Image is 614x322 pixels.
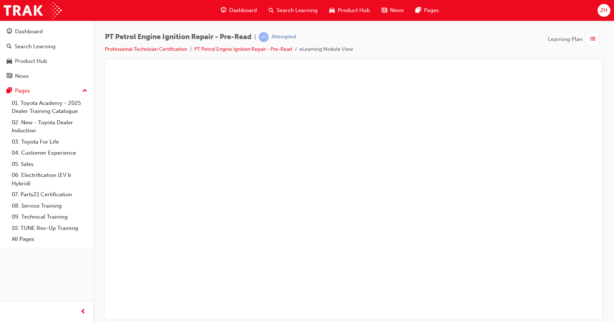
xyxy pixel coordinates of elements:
span: Search Learning [277,6,318,15]
a: Product Hub [3,54,90,68]
span: Pages [424,6,439,15]
button: Pages [3,84,90,98]
a: 05. Sales [9,159,90,170]
a: 03. Toyota For Life [9,136,90,148]
a: 01. Toyota Academy - 2025 Dealer Training Catalogue [9,98,90,117]
div: News [15,72,29,80]
span: guage-icon [221,6,226,15]
button: DashboardSearch LearningProduct HubNews [3,23,90,84]
a: 02. New - Toyota Dealer Induction [9,117,90,136]
a: 10. TUNE Rev-Up Training [9,223,90,234]
a: news-iconNews [376,3,410,18]
span: Learning Plan [548,35,583,43]
div: Pages [15,87,30,95]
div: Dashboard [15,27,43,36]
a: pages-iconPages [410,3,445,18]
span: learningRecordVerb_ATTEMPT-icon [259,32,269,42]
div: Attempted [272,34,296,41]
button: ZH [598,4,610,17]
span: search-icon [269,6,274,15]
span: prev-icon [80,307,86,317]
img: Trak [4,2,62,19]
span: list-icon [590,35,595,44]
span: car-icon [7,58,12,65]
a: All Pages [9,234,90,245]
a: Search Learning [3,40,90,53]
a: Professional Technician Certification [105,46,187,52]
span: news-icon [7,73,12,80]
a: PT Petrol Engine Ignition Repair - Pre-Read [194,46,292,52]
a: 08. Service Training [9,200,90,212]
span: Product Hub [338,6,370,15]
span: pages-icon [416,6,421,15]
a: 06. Electrification (EV & Hybrid) [9,170,90,189]
a: 07. Parts21 Certification [9,189,90,200]
span: | [254,33,256,41]
span: news-icon [382,6,387,15]
button: Learning Plan [548,32,602,46]
a: 04. Customer Experience [9,147,90,159]
a: 09. Technical Training [9,211,90,223]
a: search-iconSearch Learning [263,3,323,18]
a: News [3,69,90,83]
a: guage-iconDashboard [215,3,263,18]
span: car-icon [329,6,335,15]
span: Dashboard [229,6,257,15]
span: PT Petrol Engine Ignition Repair - Pre-Read [105,33,251,41]
a: car-iconProduct Hub [323,3,376,18]
span: search-icon [7,43,12,50]
a: Dashboard [3,25,90,38]
span: guage-icon [7,29,12,35]
li: eLearning Module View [299,45,353,54]
div: Search Learning [15,42,56,51]
span: ZH [600,6,607,15]
span: up-icon [82,86,87,96]
span: News [390,6,404,15]
div: Product Hub [15,57,47,65]
span: pages-icon [7,88,12,94]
